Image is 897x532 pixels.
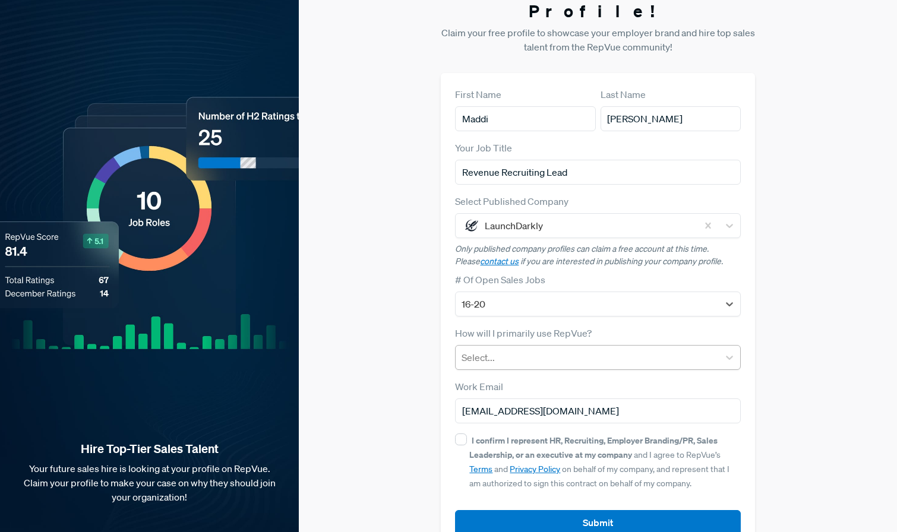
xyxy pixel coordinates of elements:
p: Only published company profiles can claim a free account at this time. Please if you are interest... [455,243,741,268]
span: and I agree to RepVue’s and on behalf of my company, and represent that I am authorized to sign t... [469,435,729,489]
label: Work Email [455,379,503,394]
a: Privacy Policy [510,464,560,474]
input: Email [455,398,741,423]
img: LaunchDarkly [465,218,479,233]
input: Title [455,160,741,185]
label: First Name [455,87,501,102]
a: Terms [469,464,492,474]
a: contact us [480,256,519,267]
p: Your future sales hire is looking at your profile on RepVue. Claim your profile to make your case... [19,461,280,504]
p: Claim your free profile to showcase your employer brand and hire top sales talent from the RepVue... [441,26,755,54]
input: First Name [455,106,595,131]
label: Your Job Title [455,141,512,155]
label: Select Published Company [455,194,568,208]
strong: Hire Top-Tier Sales Talent [19,441,280,457]
label: # Of Open Sales Jobs [455,273,545,287]
label: Last Name [601,87,646,102]
strong: I confirm I represent HR, Recruiting, Employer Branding/PR, Sales Leadership, or an executive at ... [469,435,718,460]
input: Last Name [601,106,741,131]
label: How will I primarily use RepVue? [455,326,592,340]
